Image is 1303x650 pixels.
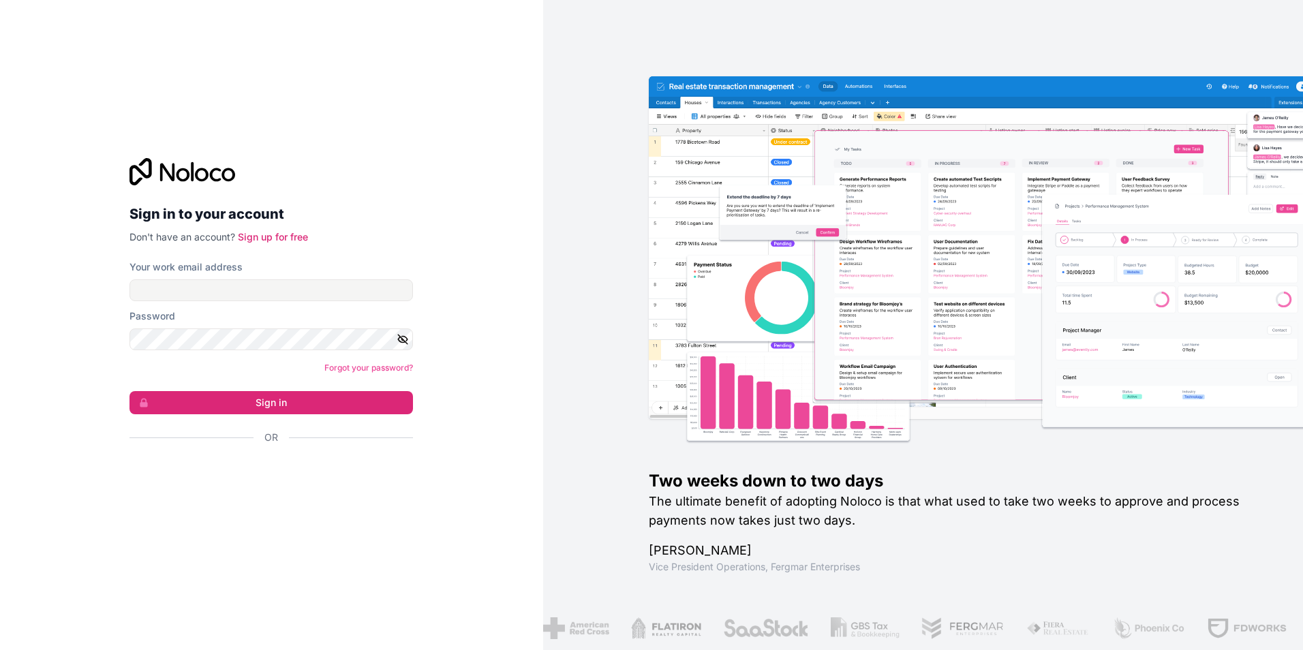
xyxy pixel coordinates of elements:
[649,560,1259,574] h1: Vice President Operations , Fergmar Enterprises
[264,431,278,444] span: Or
[129,231,235,243] span: Don't have an account?
[542,617,609,639] img: /assets/american-red-cross-BAupjrZR.png
[129,260,243,274] label: Your work email address
[1112,617,1185,639] img: /assets/phoenix-BREaitsQ.png
[324,362,413,373] a: Forgot your password?
[649,470,1259,492] h1: Two weeks down to two days
[649,541,1259,560] h1: [PERSON_NAME]
[129,391,413,414] button: Sign in
[129,202,413,226] h2: Sign in to your account
[830,617,900,639] img: /assets/gbstax-C-GtDUiK.png
[1026,617,1090,639] img: /assets/fiera-fwj2N5v4.png
[129,279,413,301] input: Email address
[129,309,175,323] label: Password
[630,617,701,639] img: /assets/flatiron-C8eUkumj.png
[123,459,409,489] iframe: Botão Iniciar sessão com o Google
[723,617,809,639] img: /assets/saastock-C6Zbiodz.png
[129,328,413,350] input: Password
[1207,617,1287,639] img: /assets/fdworks-Bi04fVtw.png
[921,617,1005,639] img: /assets/fergmar-CudnrXN5.png
[649,492,1259,530] h2: The ultimate benefit of adopting Noloco is that what used to take two weeks to approve and proces...
[238,231,308,243] a: Sign up for free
